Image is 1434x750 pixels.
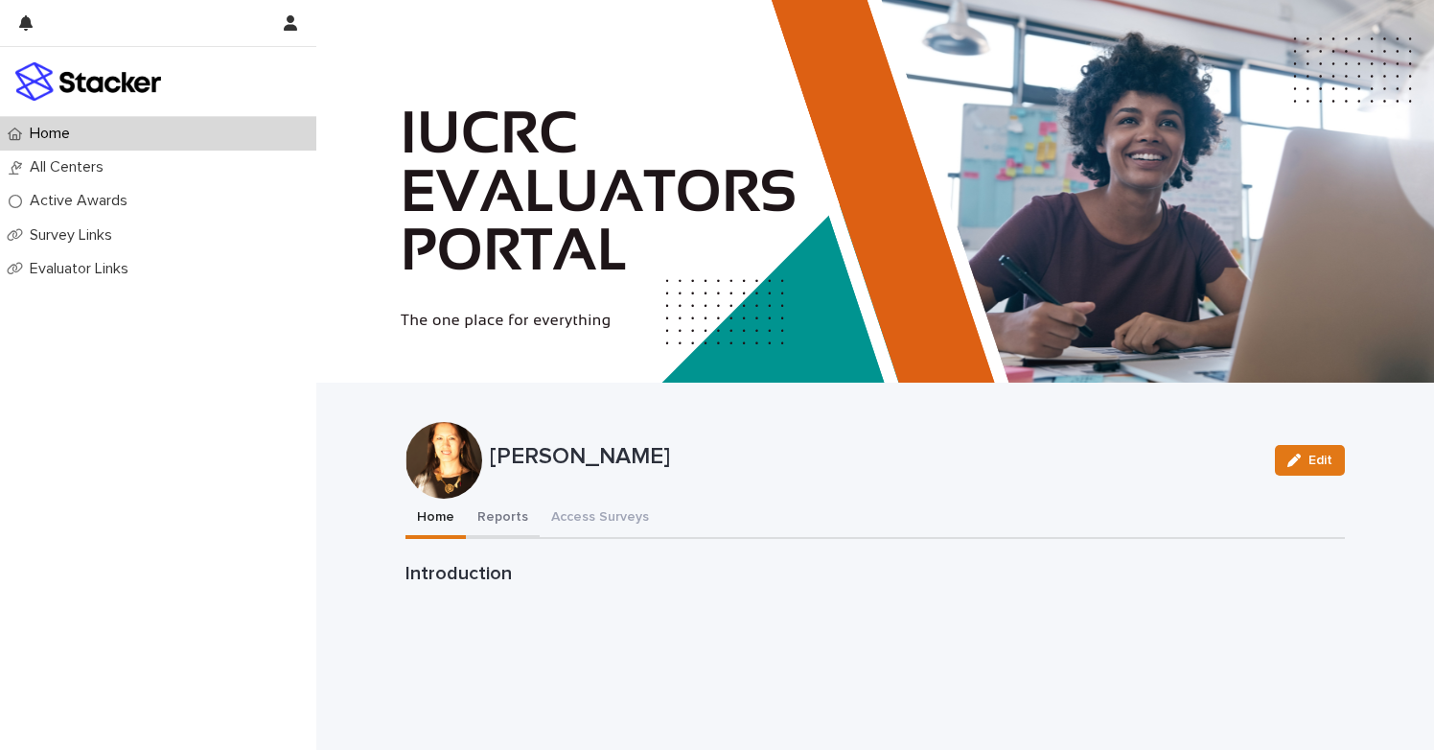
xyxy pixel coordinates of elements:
[490,443,1260,471] p: [PERSON_NAME]
[540,499,660,539] button: Access Surveys
[405,562,1345,585] h1: Introduction
[405,499,466,539] button: Home
[15,62,161,101] img: stacker-logo-colour.png
[22,260,144,278] p: Evaluator Links
[466,499,540,539] button: Reports
[22,192,143,210] p: Active Awards
[22,125,85,143] p: Home
[1308,454,1332,467] span: Edit
[1275,445,1345,476] button: Edit
[22,158,119,176] p: All Centers
[22,226,127,245] p: Survey Links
